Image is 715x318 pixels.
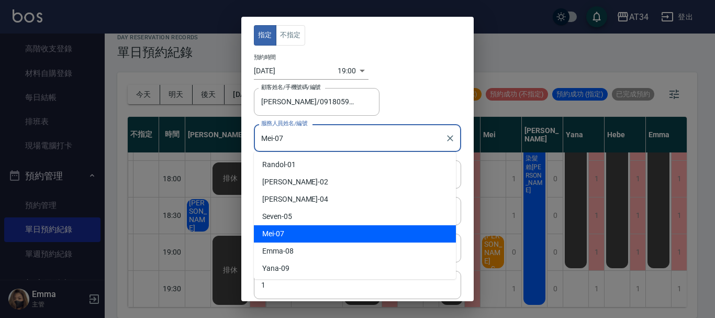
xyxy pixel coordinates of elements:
[262,177,318,188] span: [PERSON_NAME]
[254,25,276,46] button: 指定
[443,131,457,146] button: Clear
[254,53,276,61] label: 預約時間
[254,173,456,191] div: -02
[254,208,456,225] div: -05
[262,194,318,205] span: [PERSON_NAME]
[254,277,456,294] div: -12
[254,191,456,208] div: -04
[338,62,356,80] div: 19:00
[262,211,282,222] span: Seven
[254,260,456,277] div: -09
[262,263,279,274] span: Yana
[261,83,321,91] label: 顧客姓名/手機號碼/編號
[254,62,338,80] input: Choose date, selected date is 2025-08-25
[276,25,305,46] button: 不指定
[262,159,285,170] span: Randol
[254,243,456,260] div: -08
[261,119,307,127] label: 服務人員姓名/編號
[254,225,456,243] div: -07
[262,246,283,257] span: Emma
[262,228,274,239] span: Mei
[254,156,456,173] div: -01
